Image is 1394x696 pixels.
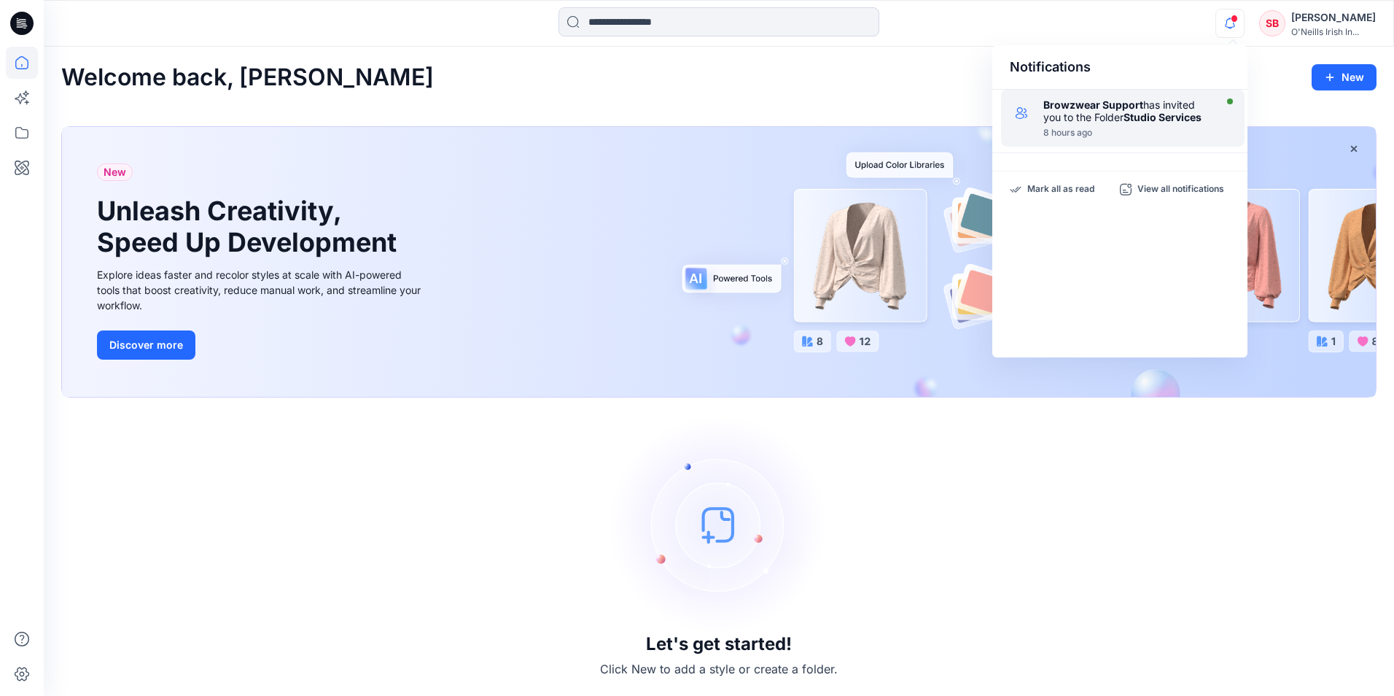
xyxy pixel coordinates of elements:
h3: Let's get started! [646,634,792,654]
div: SB [1259,10,1285,36]
div: Thursday, September 25, 2025 08:52 [1043,128,1211,138]
h2: Welcome back, [PERSON_NAME] [61,64,434,91]
a: Discover more [97,330,425,360]
img: Studio Services [1007,98,1036,128]
p: View all notifications [1137,183,1224,196]
div: has invited you to the Folder [1043,98,1211,123]
button: Discover more [97,330,195,360]
strong: Studio Services [1124,111,1202,123]
strong: Browzwear Support [1043,98,1143,111]
div: Notifications [992,45,1247,90]
h1: Unleash Creativity, Speed Up Development [97,196,403,258]
img: empty-state-image.svg [610,415,828,634]
div: O'Neills Irish In... [1291,26,1376,37]
div: [PERSON_NAME] [1291,9,1376,26]
p: Mark all as read [1027,183,1094,196]
p: Click New to add a style or create a folder. [600,660,838,678]
div: Explore ideas faster and recolor styles at scale with AI-powered tools that boost creativity, red... [97,267,425,313]
span: New [104,163,126,181]
button: New [1312,64,1377,90]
